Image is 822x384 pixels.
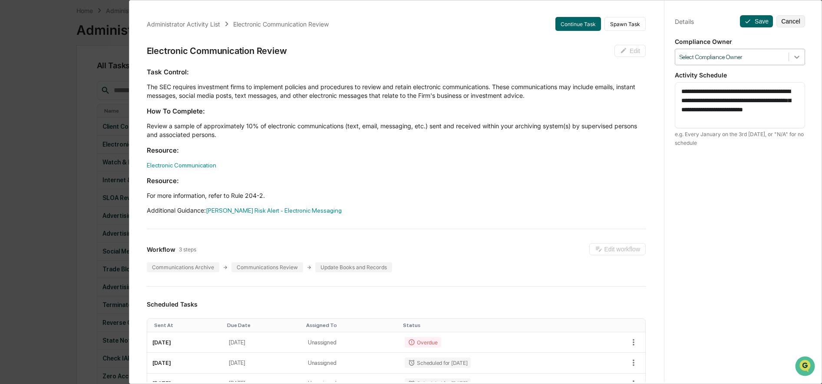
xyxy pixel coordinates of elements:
[147,206,646,215] p: Additional Guidance:
[63,110,70,117] div: 🗄️
[9,127,16,134] div: 🔎
[147,83,646,100] p: The SEC requires investment firms to implement policies and procedures to review and retain elect...
[147,177,179,185] strong: Resource:
[555,17,601,31] button: Continue Task
[147,46,287,56] div: Electronic Communication Review
[147,122,646,139] p: Review a sample of approximately 10% of electronic communications (text, email, messaging, etc.) ...
[9,110,16,117] div: 🖐️
[179,246,196,253] span: 3 steps
[147,20,220,28] div: Administrator Activity List
[231,262,303,272] div: Communications Review
[303,353,399,373] td: Unassigned
[147,191,646,200] p: For more information, refer to Rule 204-2.
[776,15,805,27] button: Cancel
[147,353,224,373] td: [DATE]
[17,126,55,135] span: Data Lookup
[72,110,108,118] span: Attestations
[405,337,441,347] div: Overdue
[614,45,646,57] button: Edit
[224,353,303,373] td: [DATE]
[147,301,646,308] h3: Scheduled Tasks
[303,332,399,353] td: Unassigned
[403,322,584,328] div: Toggle SortBy
[589,243,646,255] button: Edit workflow
[675,71,805,79] p: Activity Schedule
[9,18,158,32] p: How can we help?
[30,75,110,82] div: We're available if you need us!
[147,246,175,253] span: Workflow
[233,20,329,28] div: Electronic Communication Review
[740,15,773,27] button: Save
[405,357,471,368] div: Scheduled for [DATE]
[147,68,189,76] strong: Task Control:
[147,107,205,115] strong: How To Complete:
[147,162,216,169] a: Electronic Communication
[675,38,805,45] p: Compliance Owner
[9,67,24,82] img: 1746055101610-c473b297-6a78-478c-a979-82029cc54cd1
[86,147,105,154] span: Pylon
[675,130,805,147] div: e.g. Every January on the 3rd [DATE], or "N/A" for no schedule
[604,17,646,31] button: Spawn Task
[224,332,303,353] td: [DATE]
[315,262,392,272] div: Update Books and Records
[147,146,179,154] strong: Resource:
[794,355,818,379] iframe: Open customer support
[206,207,342,214] a: [PERSON_NAME] Risk Alert - Electronic Messaging
[5,123,58,138] a: 🔎Data Lookup
[147,262,219,272] div: Communications Archive
[154,322,221,328] div: Toggle SortBy
[59,106,111,122] a: 🗄️Attestations
[17,110,56,118] span: Preclearance
[306,322,396,328] div: Toggle SortBy
[675,18,694,25] div: Details
[227,322,299,328] div: Toggle SortBy
[147,332,224,353] td: [DATE]
[30,67,142,75] div: Start new chat
[5,106,59,122] a: 🖐️Preclearance
[148,69,158,80] button: Start new chat
[61,147,105,154] a: Powered byPylon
